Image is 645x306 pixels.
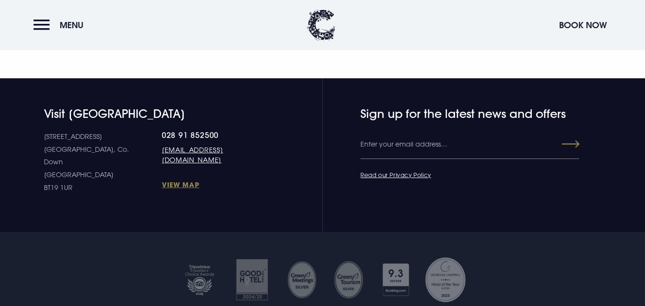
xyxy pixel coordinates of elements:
[360,130,579,159] input: Enter your email address…
[44,107,264,121] h4: Visit [GEOGRAPHIC_DATA]
[545,136,580,153] button: Submit
[60,20,84,31] span: Menu
[162,130,264,140] a: 028 91 852500
[377,256,415,304] img: Booking com 1
[424,256,467,304] img: Georgina Campbell Award 2023
[360,171,431,179] a: Read our Privacy Policy
[44,130,162,194] p: [STREET_ADDRESS] [GEOGRAPHIC_DATA], Co. Down [GEOGRAPHIC_DATA] BT19 1UR
[162,180,264,189] a: View Map
[231,256,274,304] img: Good hotel 24 25 2
[286,261,317,299] img: Untitled design 35
[33,15,88,35] button: Menu
[162,145,264,165] a: [EMAIL_ADDRESS][DOMAIN_NAME]
[360,107,543,121] h4: Sign up for the latest news and offers
[307,10,336,41] img: Clandeboye Lodge
[334,261,364,299] img: GM SILVER TRANSPARENT
[178,256,221,304] img: Tripadvisor travellers choice 2025
[554,15,612,35] button: Book Now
